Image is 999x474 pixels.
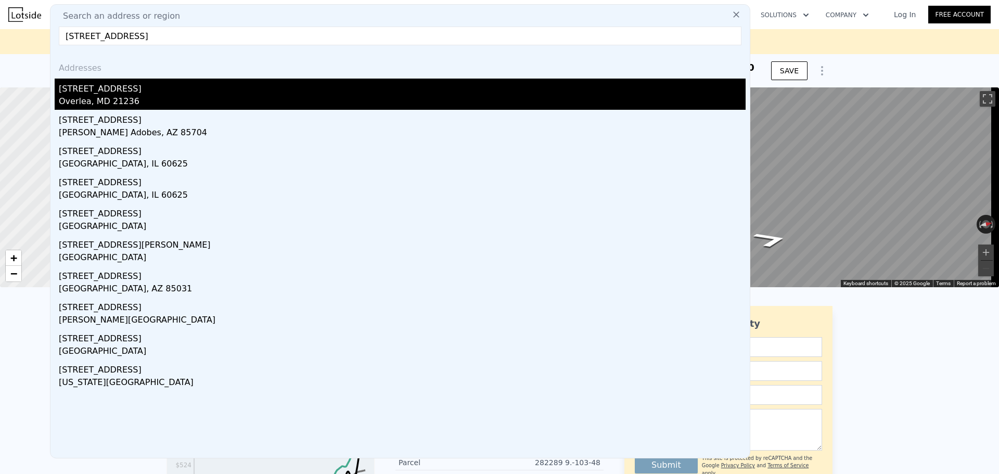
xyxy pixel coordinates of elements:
span: Search an address or region [55,10,180,22]
div: [STREET_ADDRESS] [59,141,746,158]
button: Company [817,6,877,24]
button: Zoom out [978,261,994,276]
button: Zoom in [978,245,994,260]
div: [GEOGRAPHIC_DATA] [59,251,746,266]
button: Rotate clockwise [990,215,996,234]
div: [STREET_ADDRESS] [59,110,746,126]
div: [STREET_ADDRESS] [59,266,746,283]
button: Toggle fullscreen view [980,91,995,107]
div: Addresses [55,54,746,79]
div: [PERSON_NAME] Adobes, AZ 85704 [59,126,746,141]
div: [GEOGRAPHIC_DATA], IL 60625 [59,189,746,203]
button: SAVE [771,61,808,80]
button: Rotate counterclockwise [977,215,982,234]
div: [STREET_ADDRESS][PERSON_NAME] [59,235,746,251]
span: − [10,267,17,280]
div: [STREET_ADDRESS] [59,172,746,189]
span: © 2025 Google [894,280,930,286]
div: 282289 9.-103-48 [499,457,600,468]
div: [US_STATE][GEOGRAPHIC_DATA] [59,376,746,391]
button: Solutions [752,6,817,24]
img: Lotside [8,7,41,22]
path: Go North, Albertson Ave [739,228,803,251]
div: Overlea, MD 21236 [59,95,746,110]
div: Parcel [399,457,499,468]
button: Keyboard shortcuts [843,280,888,287]
div: [PERSON_NAME][GEOGRAPHIC_DATA] [59,314,746,328]
div: [STREET_ADDRESS] [59,360,746,376]
tspan: $524 [175,462,191,469]
div: [STREET_ADDRESS] [59,328,746,345]
a: Zoom out [6,266,21,281]
div: [GEOGRAPHIC_DATA] [59,220,746,235]
button: Show Options [812,60,832,81]
a: Report a problem [957,280,996,286]
button: Submit [635,457,698,473]
a: Terms [936,280,951,286]
a: Free Account [928,6,991,23]
div: [GEOGRAPHIC_DATA] [59,345,746,360]
button: Reset the view [976,219,996,230]
a: Terms of Service [767,463,809,468]
a: Zoom in [6,250,21,266]
a: Privacy Policy [721,463,755,468]
span: + [10,251,17,264]
input: Enter an address, city, region, neighborhood or zip code [59,27,741,45]
div: [STREET_ADDRESS] [59,297,746,314]
div: [STREET_ADDRESS] [59,79,746,95]
a: Log In [881,9,928,20]
div: [GEOGRAPHIC_DATA], AZ 85031 [59,283,746,297]
div: [STREET_ADDRESS] [59,203,746,220]
div: [GEOGRAPHIC_DATA], IL 60625 [59,158,746,172]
